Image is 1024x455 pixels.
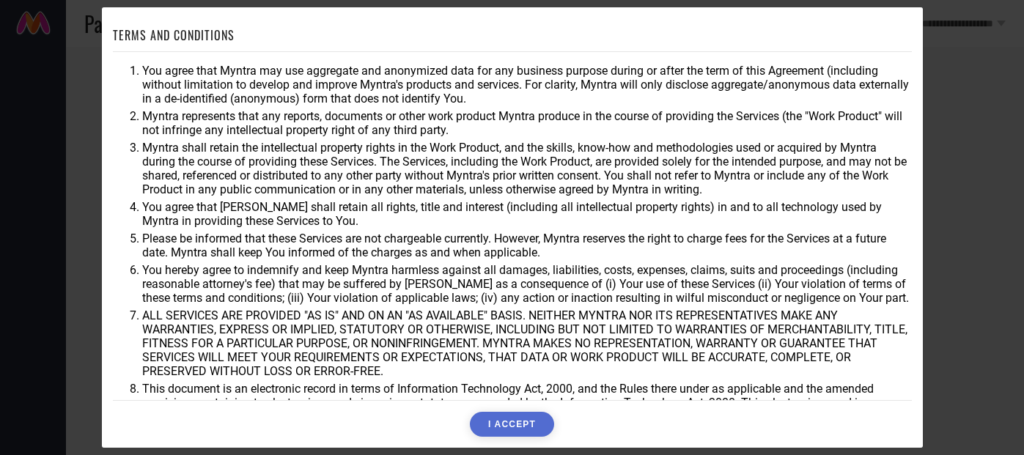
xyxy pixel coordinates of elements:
button: I ACCEPT [470,412,554,437]
h1: TERMS AND CONDITIONS [113,26,235,44]
li: Myntra shall retain the intellectual property rights in the Work Product, and the skills, know-ho... [142,141,912,196]
li: Myntra represents that any reports, documents or other work product Myntra produce in the course ... [142,109,912,137]
li: ALL SERVICES ARE PROVIDED "AS IS" AND ON AN "AS AVAILABLE" BASIS. NEITHER MYNTRA NOR ITS REPRESEN... [142,308,912,378]
li: You hereby agree to indemnify and keep Myntra harmless against all damages, liabilities, costs, e... [142,263,912,305]
li: You agree that Myntra may use aggregate and anonymized data for any business purpose during or af... [142,64,912,106]
li: You agree that [PERSON_NAME] shall retain all rights, title and interest (including all intellect... [142,200,912,228]
li: This document is an electronic record in terms of Information Technology Act, 2000, and the Rules... [142,382,912,423]
li: Please be informed that these Services are not chargeable currently. However, Myntra reserves the... [142,232,912,259]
